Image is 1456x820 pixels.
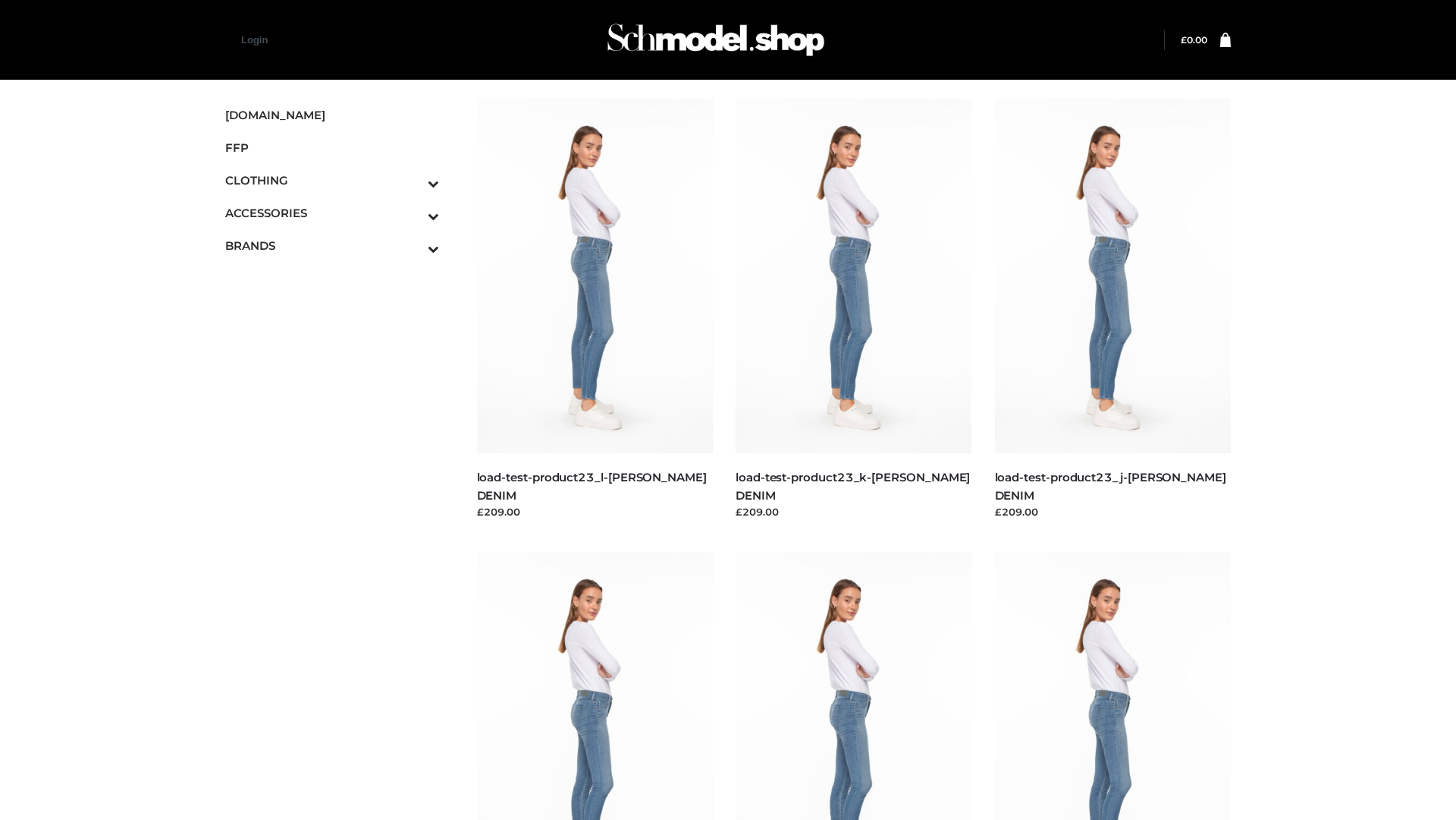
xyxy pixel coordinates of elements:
[225,197,439,229] a: ACCESSORIESToggle Submenu
[225,106,439,124] span: [DOMAIN_NAME]
[1181,34,1187,46] span: £
[225,172,439,189] span: CLOTHING
[477,504,714,519] div: £209.00
[386,164,439,197] button: Toggle Submenu
[225,131,439,164] a: FFP
[602,10,830,70] img: Schmodel Admin 964
[386,229,439,262] button: Toggle Submenu
[995,470,1226,502] a: load-test-product23_j-[PERSON_NAME] DENIM
[241,34,268,46] a: Login
[995,504,1232,519] div: £209.00
[736,470,970,502] a: load-test-product23_k-[PERSON_NAME] DENIM
[225,204,439,222] span: ACCESSORIES
[736,504,972,519] div: £209.00
[477,470,707,502] a: load-test-product23_l-[PERSON_NAME] DENIM
[1181,34,1207,46] bdi: 0.00
[225,139,439,156] span: FFP
[225,229,439,262] a: BRANDSToggle Submenu
[225,99,439,131] a: [DOMAIN_NAME]
[225,237,439,254] span: BRANDS
[225,164,439,197] a: CLOTHINGToggle Submenu
[386,197,439,229] button: Toggle Submenu
[1181,34,1207,46] a: £0.00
